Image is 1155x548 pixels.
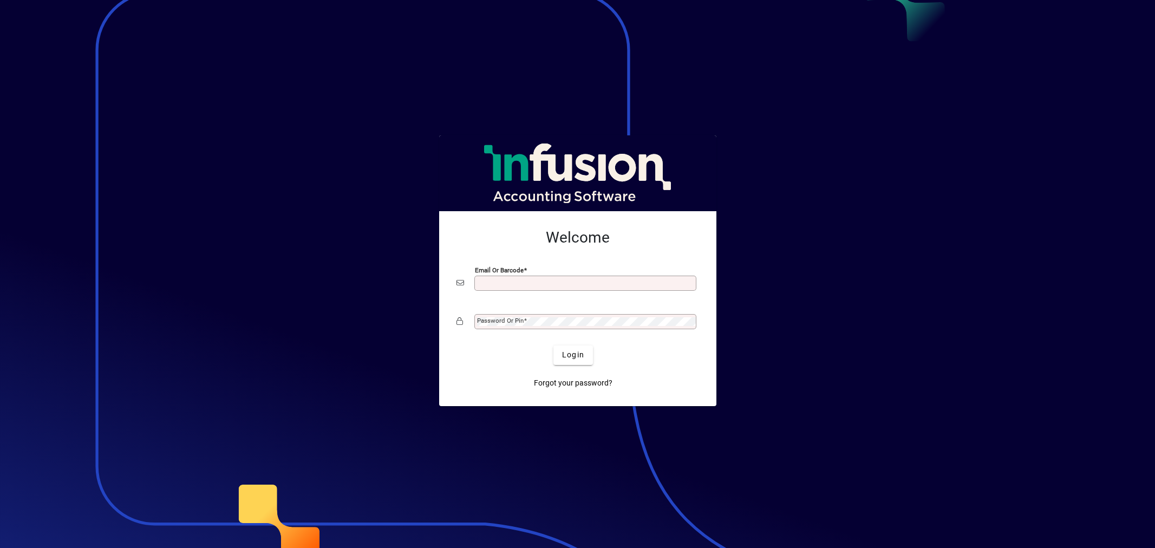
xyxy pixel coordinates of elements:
[534,377,612,389] span: Forgot your password?
[553,345,593,365] button: Login
[456,229,699,247] h2: Welcome
[562,349,584,361] span: Login
[475,266,524,273] mat-label: Email or Barcode
[477,317,524,324] mat-label: Password or Pin
[530,374,617,393] a: Forgot your password?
